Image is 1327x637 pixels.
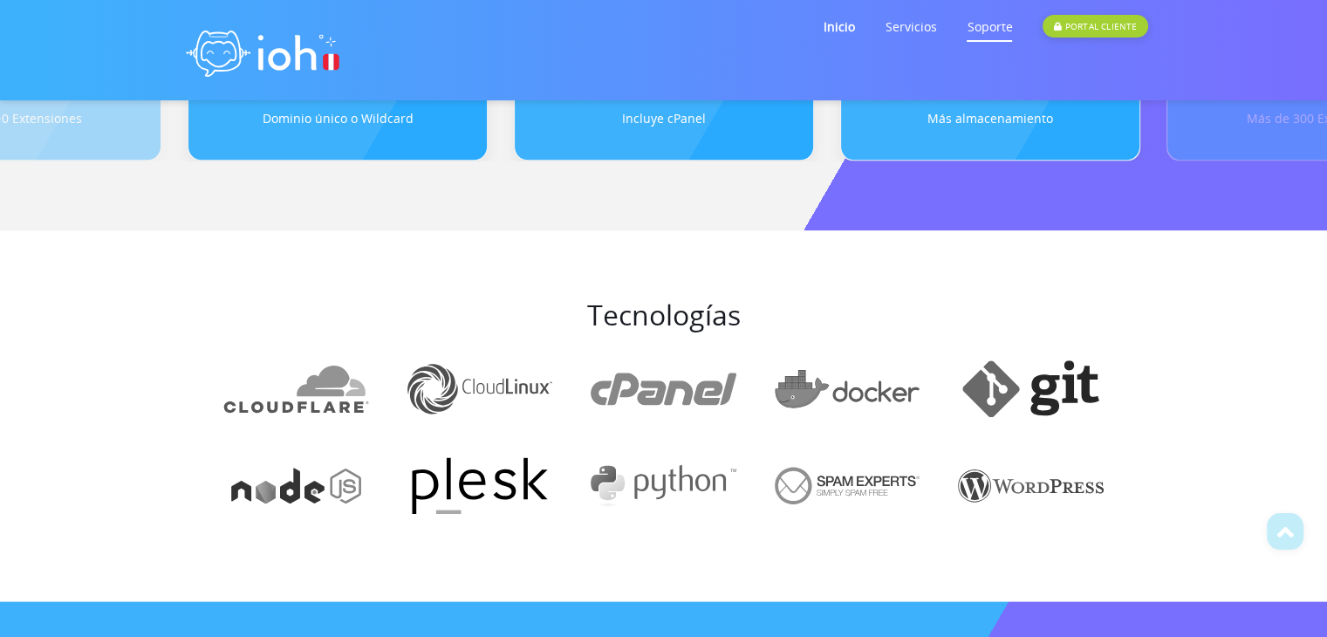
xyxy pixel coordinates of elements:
img: NodeJS [223,457,369,514]
a: WordPress [941,475,1121,494]
h2: Tecnologías [587,300,741,330]
img: CloudLinux [407,360,553,417]
img: Python [591,457,736,514]
a: Plesk [390,475,571,494]
li: Más almacenamiento [863,99,1118,138]
li: Incluye cPanel [537,99,791,138]
img: Docker [775,360,920,417]
a: Cloudlinux [390,378,571,397]
a: Spamexperts [757,475,938,494]
img: WordPress [958,457,1104,514]
a: NodeJS [206,475,386,494]
img: SPAMEXPERTS [775,457,920,514]
img: GIT [958,360,1104,417]
img: Cloudflare [223,356,369,423]
a: GIT [941,378,1121,397]
li: Dominio único o Wildcard [210,99,465,138]
img: cPanel [591,360,736,417]
a: Docker [757,378,938,397]
a: Cloudflare [206,378,386,397]
img: logo ioh [180,11,345,89]
a: cPanel [573,378,754,397]
a: Python [573,475,754,494]
img: Plesk [407,457,553,514]
div: PORTAL CLIENTE [1043,15,1147,38]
